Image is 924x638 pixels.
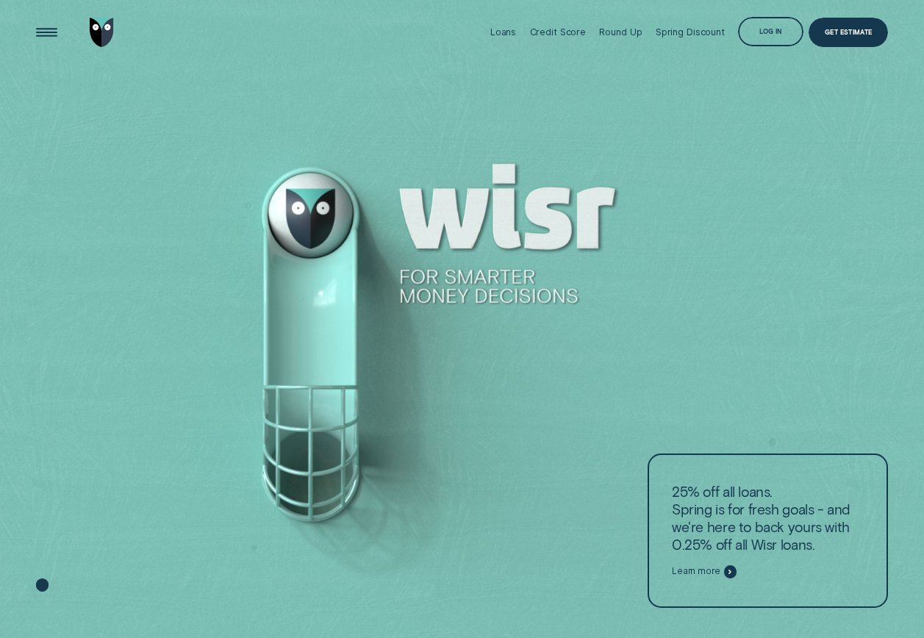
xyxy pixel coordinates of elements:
[530,26,587,37] div: Credit Score
[490,26,516,37] div: Loans
[809,18,888,47] a: Get Estimate
[656,26,725,37] div: Spring Discount
[32,18,61,47] button: Open Menu
[90,18,114,47] img: Wisr
[648,454,889,609] a: 25% off all loans.Spring is for fresh goals - and we're here to back yours with 0.25% off all Wis...
[738,17,803,46] button: Log in
[672,483,864,553] p: 25% off all loans. Spring is for fresh goals - and we're here to back yours with 0.25% off all Wi...
[599,26,642,37] div: Round Up
[672,566,720,577] span: Learn more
